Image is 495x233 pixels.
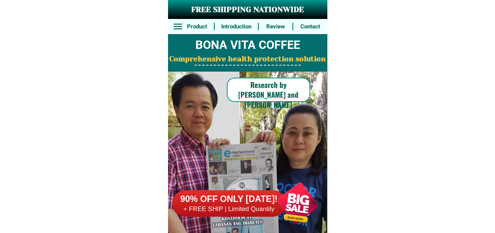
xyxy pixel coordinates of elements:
[297,22,323,31] h6: Contact
[184,22,210,31] h6: Product
[168,54,327,65] h2: Comprehensive health protection solution
[168,4,327,16] h3: FREE SHIPPING NATIONWIDE
[172,205,286,213] h6: + FREE SHIP | Limited Quantily
[218,22,254,31] h6: Introduction
[168,36,327,54] h2: BONA VITA COFFEE
[263,22,289,31] h6: Review
[227,80,310,110] h6: Research by [PERSON_NAME] and [PERSON_NAME]
[172,194,286,205] h6: 90% OFF ONLY [DATE]!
